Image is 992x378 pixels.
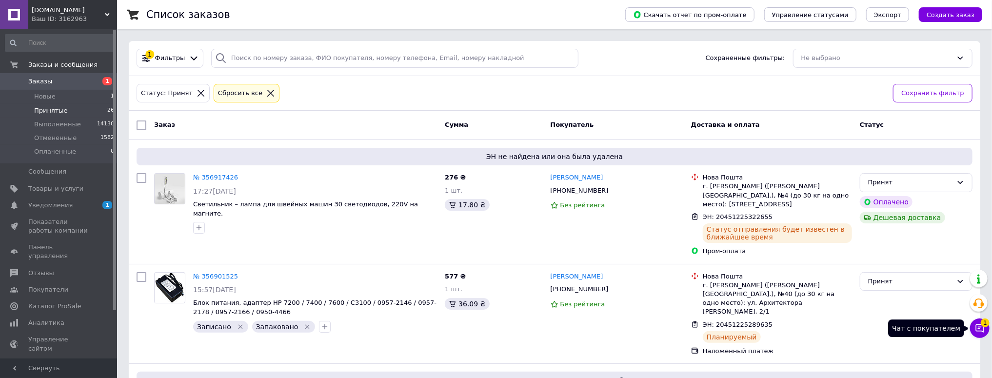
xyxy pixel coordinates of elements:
[551,121,594,128] span: Покупатель
[155,273,184,303] img: Фото товару
[28,335,90,353] span: Управление сайтом
[34,120,81,129] span: Выполненные
[893,84,972,103] button: Сохранить фильтр
[868,277,952,287] div: Принят
[909,11,982,18] a: Создать заказ
[560,201,605,209] span: Без рейтинга
[28,269,54,278] span: Отзывы
[139,88,195,99] div: Статус: Принят
[155,174,185,204] img: Фото товару
[102,201,112,209] span: 1
[868,178,952,188] div: Принят
[34,147,76,156] span: Оплаченные
[866,7,909,22] button: Экспорт
[216,88,264,99] div: Сбросить все
[34,134,77,142] span: Отмененные
[193,174,238,181] a: № 356917426
[764,7,856,22] button: Управление статусами
[140,152,969,161] span: ЭН не найдена или она была удалена
[28,285,68,294] span: Покупатели
[28,77,52,86] span: Заказы
[256,323,298,331] span: Запаковано
[154,173,185,204] a: Фото товару
[193,200,418,217] a: Светильник – лампа для швейных машин 30 светодиодов, 220V на магните.
[445,273,466,280] span: 577 ₴
[146,9,230,20] h1: Список заказов
[237,323,244,331] svg: Удалить метку
[193,187,236,195] span: 17:27[DATE]
[445,121,468,128] span: Сумма
[860,196,913,208] div: Оплачено
[445,174,466,181] span: 276 ₴
[772,11,849,19] span: Управление статусами
[303,323,311,331] svg: Удалить метку
[28,60,98,69] span: Заказы и сообщения
[625,7,754,22] button: Скачать отчет по пром-оплате
[560,300,605,308] span: Без рейтинга
[111,147,114,156] span: 0
[445,285,462,293] span: 1 шт.
[28,184,83,193] span: Товары и услуги
[703,347,852,356] div: Наложенный платеж
[111,92,114,101] span: 1
[28,302,81,311] span: Каталог ProSale
[703,182,852,209] div: г. [PERSON_NAME] ([PERSON_NAME][GEOGRAPHIC_DATA].), №4 (до 30 кг на одно место): [STREET_ADDRESS]
[706,54,785,63] span: Сохраненные фильтры:
[703,223,852,243] div: Статус отправления будет известен в ближайшее время
[28,201,73,210] span: Уведомления
[551,272,603,281] a: [PERSON_NAME]
[703,247,852,256] div: Пром-оплата
[32,15,117,23] div: Ваш ID: 3162963
[193,273,238,280] a: № 356901525
[703,173,852,182] div: Нова Пошта
[445,187,462,194] span: 1 шт.
[155,54,185,63] span: Фильтры
[981,318,990,327] span: 1
[901,88,964,99] span: Сохранить фильтр
[970,318,990,338] button: Чат с покупателем1
[5,34,115,52] input: Поиск
[145,50,154,59] div: 1
[32,6,105,15] span: Print-zip.com.ua
[28,318,64,327] span: Аналитика
[211,49,578,68] input: Поиск по номеру заказа, ФИО покупателя, номеру телефона, Email, номеру накладной
[154,272,185,303] a: Фото товару
[874,11,901,19] span: Экспорт
[28,243,90,260] span: Панель управления
[927,11,974,19] span: Создать заказ
[34,92,56,101] span: Новые
[549,283,611,296] div: [PHONE_NUMBER]
[102,77,112,85] span: 1
[703,281,852,317] div: г. [PERSON_NAME] ([PERSON_NAME][GEOGRAPHIC_DATA].), №40 (до 30 кг на одно место): ул. Архитектора...
[691,121,760,128] span: Доставка и оплата
[703,331,761,343] div: Планируемый
[703,213,773,220] span: ЭН: 20451225322655
[860,212,945,223] div: Дешевая доставка
[193,299,436,316] a: Блок питания, адаптер HP 7200 / 7400 / 7600 / C3100 / 0957-2146 / 0957-2178 / 0957-2166 / 0950-4466
[34,106,68,115] span: Принятые
[97,120,114,129] span: 14130
[703,321,773,328] span: ЭН: 20451225289635
[703,272,852,281] div: Нова Пошта
[154,121,175,128] span: Заказ
[801,53,952,63] div: Не выбрано
[28,167,66,176] span: Сообщения
[445,199,489,211] div: 17.80 ₴
[551,173,603,182] a: [PERSON_NAME]
[860,121,884,128] span: Статус
[549,184,611,197] div: [PHONE_NUMBER]
[633,10,747,19] span: Скачать отчет по пром-оплате
[100,134,114,142] span: 1582
[445,298,489,310] div: 36.09 ₴
[919,7,982,22] button: Создать заказ
[197,323,231,331] span: Записано
[888,319,964,337] div: Чат с покупателем
[28,218,90,235] span: Показатели работы компании
[107,106,114,115] span: 26
[193,286,236,294] span: 15:57[DATE]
